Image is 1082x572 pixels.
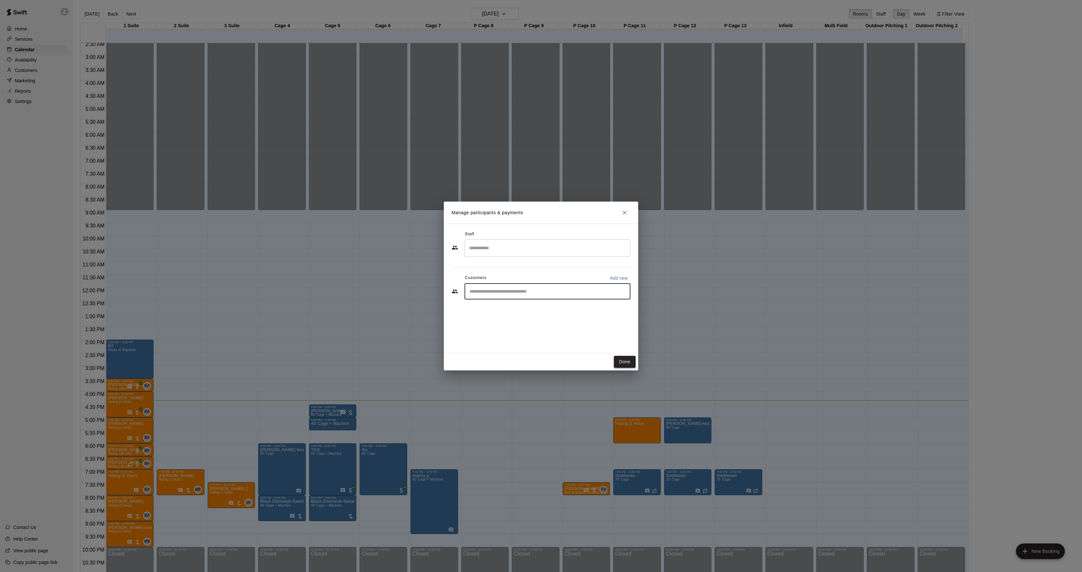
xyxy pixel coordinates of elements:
div: Search staff [465,239,630,257]
span: Staff [465,229,474,239]
p: Manage participants & payments [452,209,523,216]
svg: Staff [452,244,458,251]
p: Add new [610,275,628,281]
div: Start typing to search customers... [465,283,630,299]
span: Customers [465,273,487,283]
svg: Customers [452,288,458,295]
button: Close [619,207,630,218]
button: Done [614,356,636,368]
button: Add new [607,273,630,283]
